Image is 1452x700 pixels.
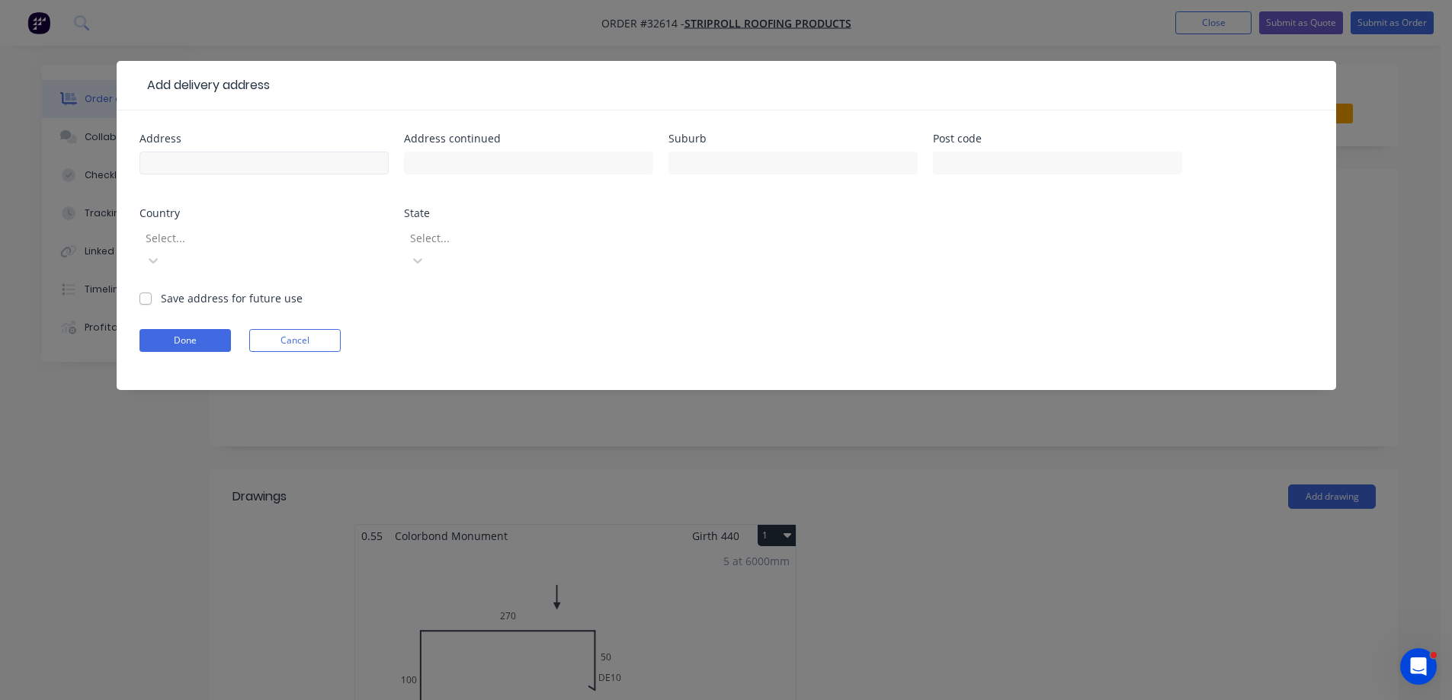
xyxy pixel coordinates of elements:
div: Suburb [668,133,918,144]
button: Done [139,329,231,352]
label: Save address for future use [161,290,303,306]
div: Address continued [404,133,653,144]
iframe: Intercom live chat [1400,648,1437,685]
div: Post code [933,133,1182,144]
div: Address [139,133,389,144]
div: Country [139,208,389,219]
div: State [404,208,653,219]
button: Cancel [249,329,341,352]
div: Add delivery address [139,76,270,94]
